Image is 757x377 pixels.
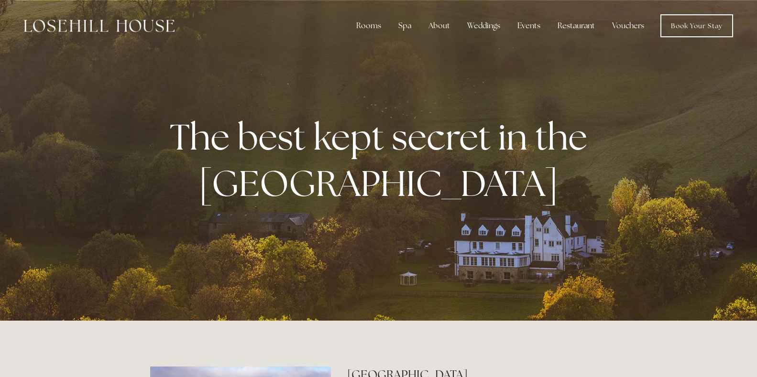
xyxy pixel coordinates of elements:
strong: The best kept secret in the [GEOGRAPHIC_DATA] [170,113,595,207]
div: Events [510,16,548,35]
a: Book Your Stay [660,14,733,37]
div: Restaurant [550,16,603,35]
div: About [421,16,458,35]
div: Spa [391,16,419,35]
div: Weddings [460,16,508,35]
div: Rooms [349,16,389,35]
a: Vouchers [604,16,652,35]
img: Losehill House [24,20,175,32]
